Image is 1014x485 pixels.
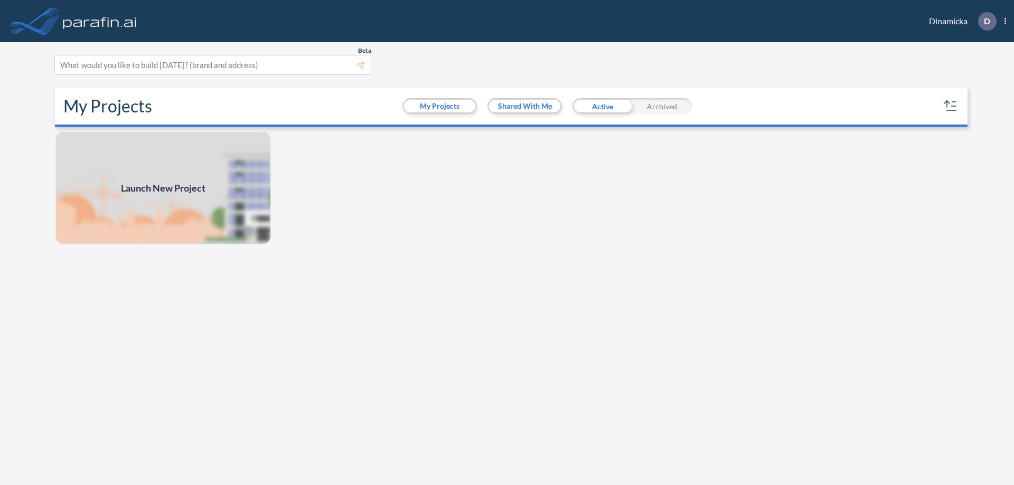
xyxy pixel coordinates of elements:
[55,131,271,245] img: add
[913,12,1006,31] div: Dinamicka
[632,98,692,114] div: Archived
[404,100,475,112] button: My Projects
[572,98,632,114] div: Active
[55,131,271,245] a: Launch New Project
[63,96,152,116] h2: My Projects
[984,16,990,26] p: D
[61,11,139,32] img: logo
[358,46,371,55] span: Beta
[489,100,560,112] button: Shared With Me
[942,98,959,115] button: sort
[121,181,205,195] span: Launch New Project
